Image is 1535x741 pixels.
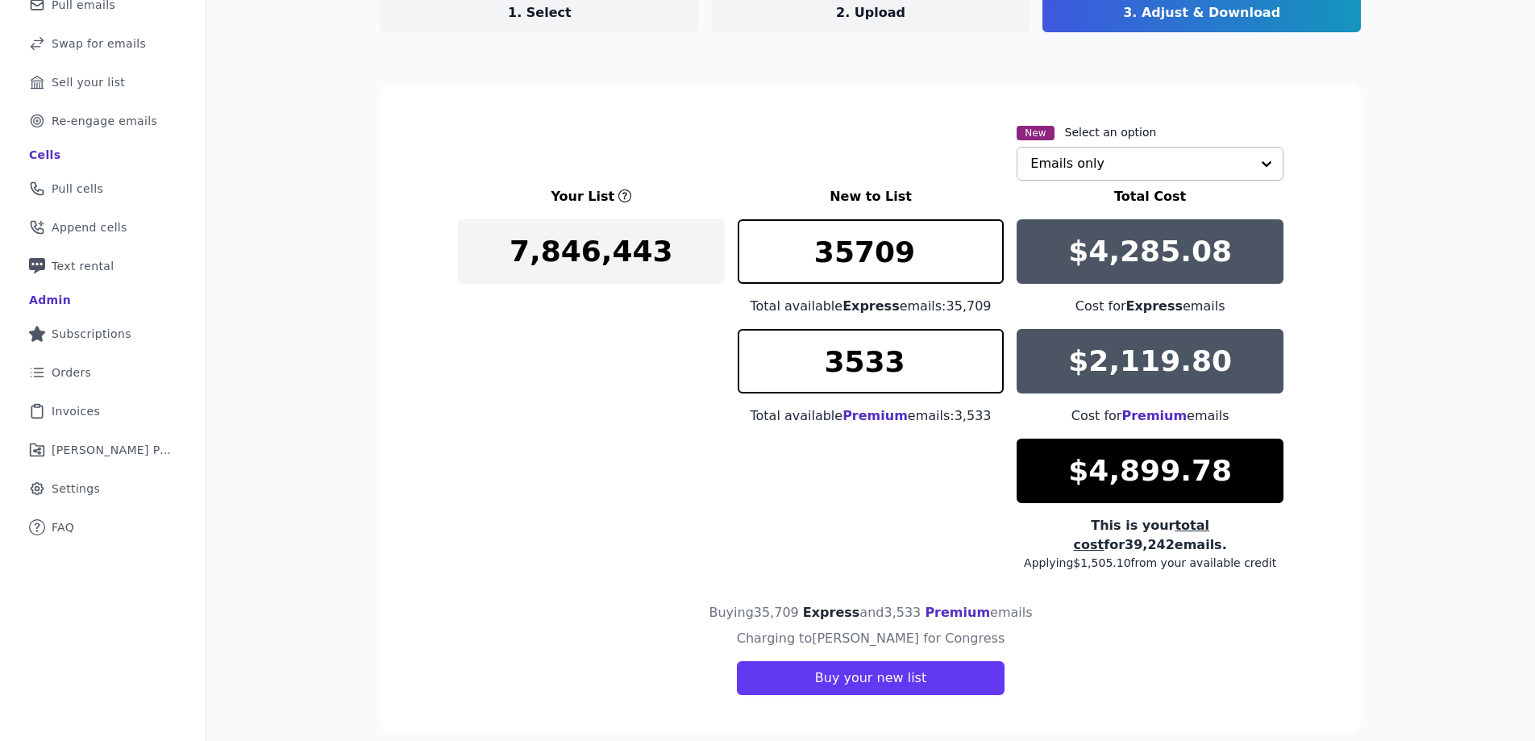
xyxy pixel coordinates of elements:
[52,364,91,381] span: Orders
[1068,455,1232,487] p: $4,899.78
[52,258,114,274] span: Text rental
[737,629,1005,648] h4: Charging to [PERSON_NAME] for Congress
[925,605,990,620] span: Premium
[842,298,900,314] span: Express
[52,113,157,129] span: Re-engage emails
[29,147,60,163] div: Cells
[1017,516,1283,555] div: This is your for 39,242 emails.
[13,171,193,206] a: Pull cells
[52,326,131,342] span: Subscriptions
[52,481,100,497] span: Settings
[52,519,74,535] span: FAQ
[1017,555,1283,571] div: Applying $1,505.10 from your available credit
[52,74,125,90] span: Sell your list
[29,292,71,308] div: Admin
[13,432,193,468] a: [PERSON_NAME] Performance
[510,235,673,268] p: 7,846,443
[1017,297,1283,316] div: Cost for emails
[738,297,1005,316] div: Total available emails: 35,709
[13,103,193,139] a: Re-engage emails
[551,187,614,206] h3: Your List
[1123,3,1280,23] p: 3. Adjust & Download
[13,471,193,506] a: Settings
[13,510,193,545] a: FAQ
[13,316,193,352] a: Subscriptions
[1121,408,1187,423] span: Premium
[738,406,1005,426] div: Total available emails: 3,533
[803,605,860,620] span: Express
[1017,406,1283,426] div: Cost for emails
[52,35,146,52] span: Swap for emails
[709,603,1032,622] h4: Buying 35,709 and 3,533 emails
[13,26,193,61] a: Swap for emails
[1068,345,1232,377] p: $2,119.80
[52,403,100,419] span: Invoices
[52,442,173,458] span: [PERSON_NAME] Performance
[737,661,1005,695] button: Buy your new list
[52,219,127,235] span: Append cells
[1126,298,1183,314] span: Express
[52,181,103,197] span: Pull cells
[842,408,908,423] span: Premium
[13,248,193,284] a: Text rental
[13,355,193,390] a: Orders
[1068,235,1232,268] p: $4,285.08
[836,3,905,23] p: 2. Upload
[13,393,193,429] a: Invoices
[13,65,193,100] a: Sell your list
[508,3,572,23] p: 1. Select
[1017,126,1054,140] span: New
[738,187,1005,206] h3: New to List
[1065,124,1157,140] label: Select an option
[13,210,193,245] a: Append cells
[1017,187,1283,206] h3: Total Cost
